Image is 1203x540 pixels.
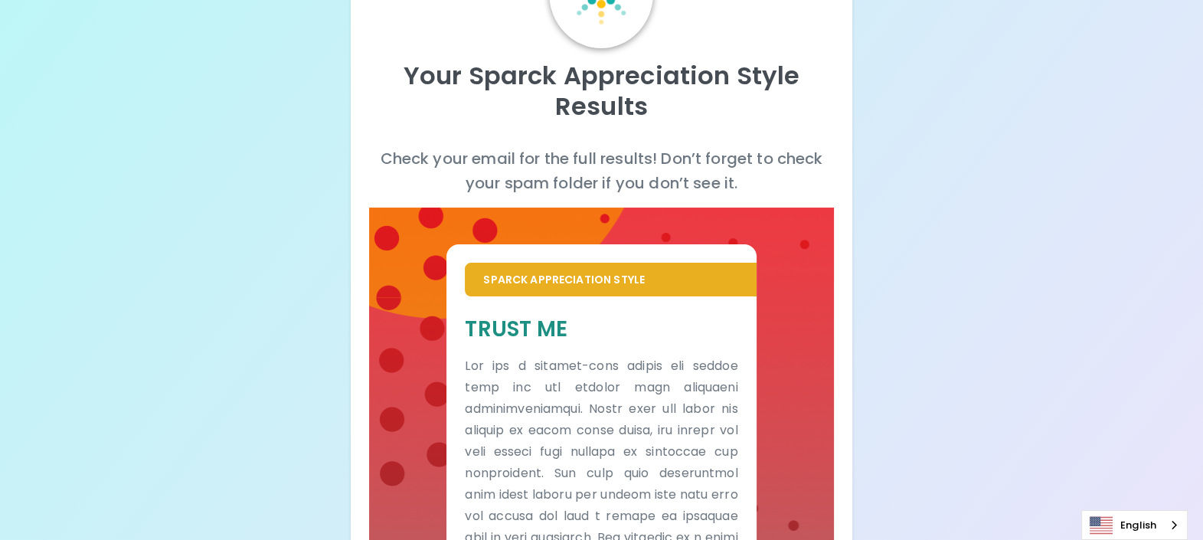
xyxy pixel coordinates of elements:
[1081,510,1188,540] aside: Language selected: English
[369,61,834,122] p: Your Sparck Appreciation Style Results
[465,315,737,343] h5: Trust Me
[369,146,834,195] p: Check your email for the full results! Don’t forget to check your spam folder if you don’t see it.
[1082,511,1187,539] a: English
[483,272,737,287] p: Sparck Appreciation Style
[1081,510,1188,540] div: Language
